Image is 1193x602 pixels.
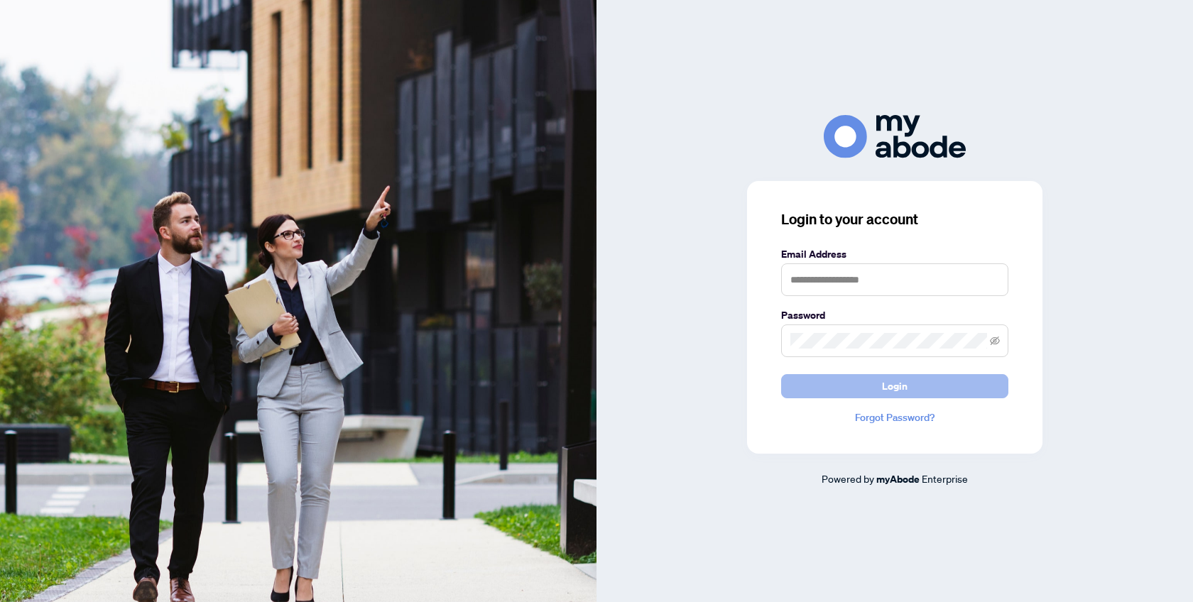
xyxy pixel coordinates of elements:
[822,472,874,485] span: Powered by
[922,472,968,485] span: Enterprise
[781,410,1008,425] a: Forgot Password?
[781,209,1008,229] h3: Login to your account
[990,336,1000,346] span: eye-invisible
[876,471,920,487] a: myAbode
[781,374,1008,398] button: Login
[882,375,908,398] span: Login
[824,115,966,158] img: ma-logo
[781,246,1008,262] label: Email Address
[781,307,1008,323] label: Password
